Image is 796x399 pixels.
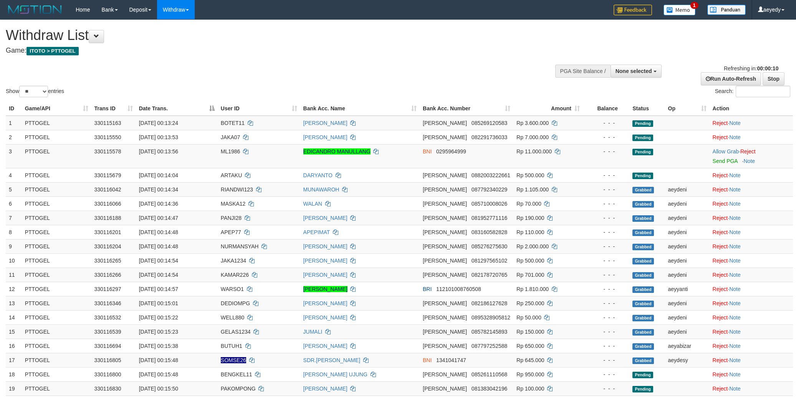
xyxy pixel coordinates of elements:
[665,225,710,239] td: aeydeni
[713,158,738,164] a: Send PGA
[632,329,654,336] span: Grabbed
[22,211,91,225] td: PTTOGEL
[763,72,784,85] a: Stop
[586,148,626,155] div: - - -
[583,101,629,116] th: Balance
[713,120,728,126] a: Reject
[139,343,178,349] span: [DATE] 00:15:38
[729,300,741,306] a: Note
[94,120,121,126] span: 330115163
[611,65,662,78] button: None selected
[303,343,348,349] a: [PERSON_NAME]
[6,130,22,144] td: 2
[665,101,710,116] th: Op: activate to sort column ascending
[139,314,178,321] span: [DATE] 00:15:22
[94,343,121,349] span: 330116694
[139,272,178,278] span: [DATE] 00:14:54
[94,272,121,278] span: 330116266
[586,243,626,250] div: - - -
[516,357,544,363] span: Rp 645.000
[710,168,793,182] td: ·
[729,186,741,193] a: Note
[713,215,728,221] a: Reject
[516,243,549,249] span: Rp 2.000.000
[436,148,466,155] span: Copy 0295964999 to clipboard
[22,268,91,282] td: PTTOGEL
[303,300,348,306] a: [PERSON_NAME]
[94,186,121,193] span: 330116042
[632,258,654,264] span: Grabbed
[472,314,510,321] span: Copy 0895328905812 to clipboard
[6,144,22,168] td: 3
[221,343,242,349] span: BUTUH1
[472,243,507,249] span: Copy 085276275630 to clipboard
[472,343,507,349] span: Copy 087797252588 to clipboard
[632,301,654,307] span: Grabbed
[472,329,507,335] span: Copy 085782145893 to clipboard
[6,196,22,211] td: 6
[516,343,544,349] span: Rp 650.000
[472,371,507,377] span: Copy 085261110568 to clipboard
[22,310,91,324] td: PTTOGEL
[22,296,91,310] td: PTTOGEL
[586,171,626,179] div: - - -
[710,196,793,211] td: ·
[665,268,710,282] td: aeydeni
[729,272,741,278] a: Note
[6,353,22,367] td: 17
[139,329,178,335] span: [DATE] 00:15:23
[729,134,741,140] a: Note
[22,324,91,339] td: PTTOGEL
[472,172,510,178] span: Copy 0882003222661 to clipboard
[221,201,246,207] span: MASKA12
[665,282,710,296] td: aeyyanti
[729,201,741,207] a: Note
[665,324,710,339] td: aeydeni
[729,120,741,126] a: Note
[664,5,696,15] img: Button%20Memo.svg
[221,186,253,193] span: RIANDWI123
[423,148,432,155] span: BNI
[139,229,178,235] span: [DATE] 00:14:48
[710,310,793,324] td: ·
[22,144,91,168] td: PTTOGEL
[22,130,91,144] td: PTTOGEL
[713,300,728,306] a: Reject
[221,148,240,155] span: ML1986
[516,172,544,178] span: Rp 500.000
[516,314,541,321] span: Rp 50.000
[724,65,778,71] span: Refreshing in:
[586,314,626,321] div: - - -
[665,253,710,268] td: aeydeni
[22,339,91,353] td: PTTOGEL
[736,86,790,97] input: Search:
[665,211,710,225] td: aeydeni
[94,172,121,178] span: 330115679
[6,101,22,116] th: ID
[6,86,64,97] label: Show entries
[713,357,728,363] a: Reject
[6,282,22,296] td: 12
[6,28,523,43] h1: Withdraw List
[6,253,22,268] td: 10
[94,300,121,306] span: 330116346
[94,215,121,221] span: 330116188
[632,120,653,127] span: Pending
[6,182,22,196] td: 5
[665,196,710,211] td: aeydeni
[221,286,244,292] span: WARSO1
[555,65,611,78] div: PGA Site Balance /
[303,386,348,392] a: [PERSON_NAME]
[303,371,367,377] a: [PERSON_NAME] UJUNG
[665,296,710,310] td: aeydeni
[740,148,756,155] a: Reject
[94,229,121,235] span: 330116201
[713,186,728,193] a: Reject
[303,186,339,193] a: MUNAWAROH
[729,357,741,363] a: Note
[586,257,626,264] div: - - -
[665,182,710,196] td: aeydeni
[707,5,746,15] img: panduan.png
[729,243,741,249] a: Note
[472,215,507,221] span: Copy 081952771116 to clipboard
